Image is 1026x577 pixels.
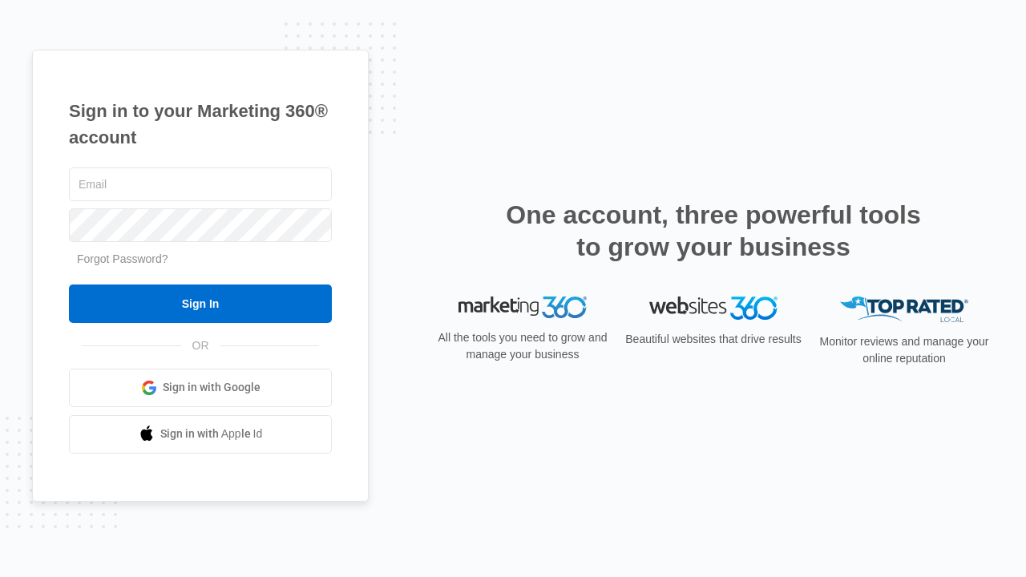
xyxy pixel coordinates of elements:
[458,297,587,319] img: Marketing 360
[69,415,332,454] a: Sign in with Apple Id
[160,426,263,442] span: Sign in with Apple Id
[649,297,778,320] img: Websites 360
[69,167,332,201] input: Email
[814,333,994,367] p: Monitor reviews and manage your online reputation
[181,337,220,354] span: OR
[840,297,968,323] img: Top Rated Local
[163,379,261,396] span: Sign in with Google
[501,199,926,263] h2: One account, three powerful tools to grow your business
[77,252,168,265] a: Forgot Password?
[69,98,332,151] h1: Sign in to your Marketing 360® account
[433,329,612,363] p: All the tools you need to grow and manage your business
[624,331,803,348] p: Beautiful websites that drive results
[69,369,332,407] a: Sign in with Google
[69,284,332,323] input: Sign In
